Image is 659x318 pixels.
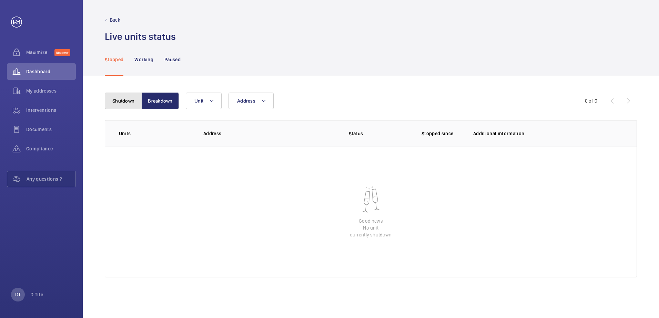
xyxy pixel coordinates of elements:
span: Maximize [26,49,54,56]
span: Unit [194,98,203,104]
span: Discover [54,49,70,56]
button: Address [229,93,274,109]
p: Units [119,130,192,137]
button: Unit [186,93,222,109]
button: Breakdown [142,93,179,109]
p: Address [203,130,301,137]
h1: Live units status [105,30,176,43]
button: Shutdown [105,93,142,109]
p: Working [134,56,153,63]
span: Any questions ? [27,176,75,182]
p: D Tite [30,291,43,298]
p: Additional information [473,130,623,137]
p: DT [15,291,21,298]
div: 0 of 0 [585,97,597,104]
p: Back [110,17,120,23]
p: Paused [164,56,181,63]
span: Interventions [26,107,76,114]
p: Status [306,130,405,137]
p: Good news No unit currently shutdown [350,218,392,238]
p: Stopped since [422,130,462,137]
span: Compliance [26,145,76,152]
span: Dashboard [26,68,76,75]
span: Documents [26,126,76,133]
p: Stopped [105,56,123,63]
span: My addresses [26,87,76,94]
span: Address [237,98,255,104]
